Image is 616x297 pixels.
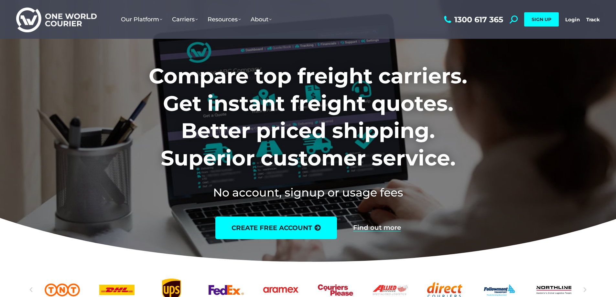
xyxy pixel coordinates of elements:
a: About [246,9,276,29]
a: Track [586,16,600,23]
a: 1300 617 365 [442,16,503,24]
a: SIGN UP [524,12,559,27]
a: Login [565,16,580,23]
img: One World Courier [16,6,97,33]
a: Resources [203,9,246,29]
a: create free account [215,217,337,239]
span: SIGN UP [532,16,551,22]
span: Carriers [172,16,198,23]
a: Find out more [353,224,401,231]
span: Our Platform [121,16,162,23]
span: Resources [208,16,241,23]
a: Our Platform [116,9,167,29]
a: Carriers [167,9,203,29]
h1: Compare top freight carriers. Get instant freight quotes. Better priced shipping. Superior custom... [106,62,510,172]
h2: No account, signup or usage fees [106,185,510,200]
span: About [251,16,272,23]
